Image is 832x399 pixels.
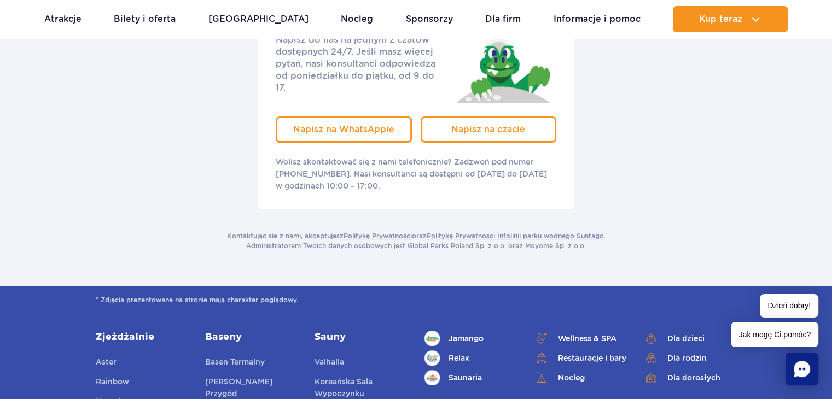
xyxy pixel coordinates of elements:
a: Politykę Prywatności [344,232,412,240]
a: Dla dzieci [643,331,736,346]
div: Chat [786,353,818,385]
a: Atrakcje [44,6,82,32]
a: Wellness & SPA [534,331,627,346]
a: Restauracje i bary [534,350,627,366]
span: Jak mogę Ci pomóc? [731,322,818,347]
a: Informacje i pomoc [554,6,641,32]
p: Napisz do nas na jednym z czatów dostępnych 24/7. Jeśli masz więcej pytań, nasi konsultanci odpow... [276,34,446,94]
img: Jay [450,34,556,103]
a: Zjeżdżalnie [96,331,189,344]
a: Dla dorosłych [643,370,736,385]
span: Wellness & SPA [558,332,616,344]
a: Baseny [205,331,298,344]
a: Bilety i oferta [114,6,176,32]
span: Valhalla [315,357,344,366]
a: Sponsorzy [406,6,453,32]
a: Nocleg [341,6,373,32]
span: Dzień dobry! [760,294,818,318]
a: Valhalla [315,356,344,371]
a: [GEOGRAPHIC_DATA] [208,6,309,32]
a: Rainbow [96,375,129,391]
a: Aster [96,356,117,371]
span: Aster [96,357,117,366]
a: Saunaria [424,370,517,385]
a: Napisz na czacie [421,116,557,143]
a: Basen Termalny [205,356,265,371]
a: Nocleg [534,370,627,385]
span: Rainbow [96,377,129,386]
a: Relax [424,350,517,366]
a: Dla firm [485,6,521,32]
a: Dla rodzin [643,350,736,366]
span: Jamango [449,332,484,344]
p: Wolisz skontaktować się z nami telefonicznie? Zadzwoń pod numer [PHONE_NUMBER]. Nasi konsultanci ... [276,156,556,192]
span: Napisz na WhatsAppie [293,124,394,134]
a: Politykę Prywatności Infolinii parku wodnego Suntago [427,232,604,240]
span: * Zdjęcia prezentowane na stronie mają charakter poglądowy. [96,295,736,306]
a: Jamango [424,331,517,346]
a: Sauny [315,331,408,344]
span: Kup teraz [699,14,742,24]
span: Napisz na czacie [451,124,525,134]
a: Napisz na WhatsAppie [276,116,412,143]
button: Kup teraz [673,6,788,32]
p: Kontaktując się z nami, akceptujesz oraz . Administratorem Twoich danych osobowych jest Global Pa... [227,231,606,251]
